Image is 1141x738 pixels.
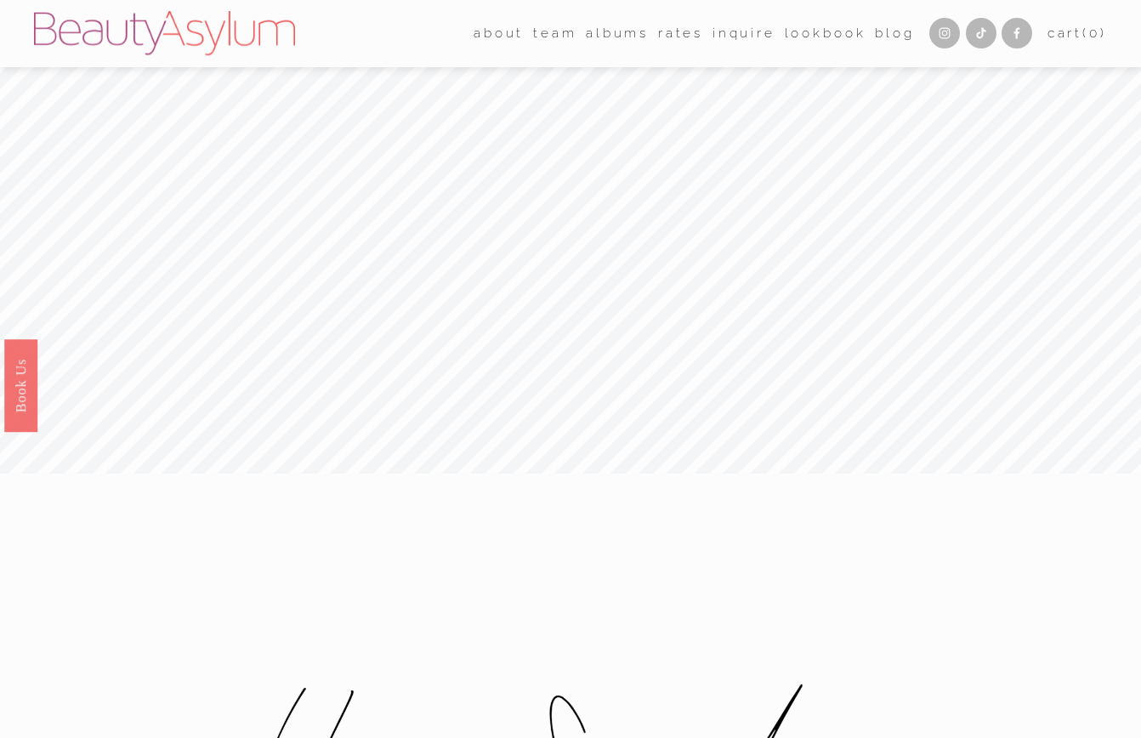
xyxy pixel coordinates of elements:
[1002,18,1032,48] a: Facebook
[34,11,295,55] img: Beauty Asylum | Bridal Hair &amp; Makeup Charlotte &amp; Atlanta
[586,20,649,47] a: albums
[929,18,960,48] a: Instagram
[4,339,37,432] a: Book Us
[875,20,914,47] a: Blog
[474,22,524,46] span: about
[785,20,866,47] a: Lookbook
[533,22,576,46] span: team
[1082,26,1107,41] span: ( )
[474,20,524,47] a: folder dropdown
[658,20,703,47] a: Rates
[966,18,996,48] a: TikTok
[533,20,576,47] a: folder dropdown
[1089,26,1100,41] span: 0
[1047,22,1107,46] a: 0 items in cart
[712,20,775,47] a: Inquire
